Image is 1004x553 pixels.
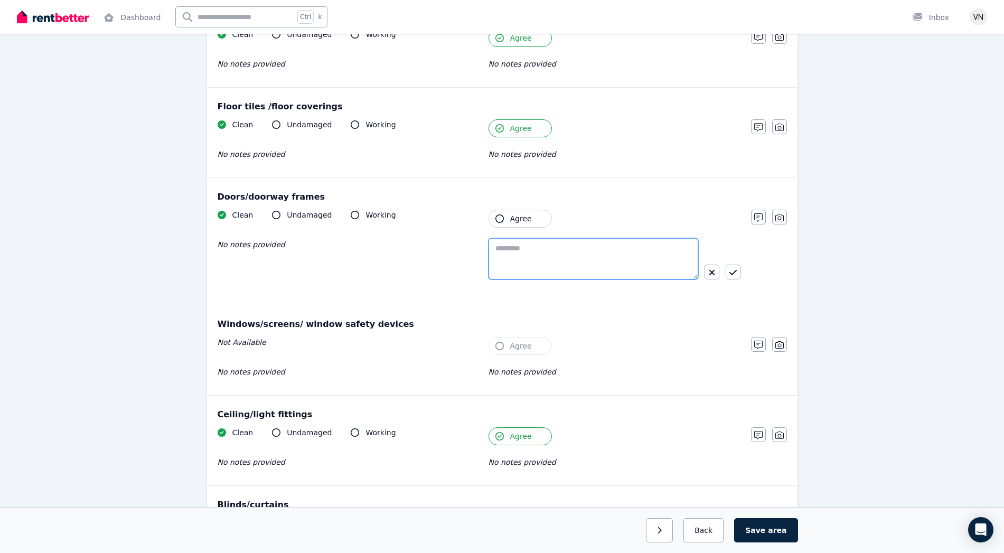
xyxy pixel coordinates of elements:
span: Agree [510,123,532,134]
div: Windows/screens/ window safety devices [218,318,787,331]
span: No notes provided [218,458,285,466]
img: Vishnu Krishnankutty Nair [970,8,987,25]
span: Working [365,29,396,40]
span: Agree [510,431,532,442]
span: No notes provided [489,458,556,466]
span: No notes provided [489,368,556,376]
span: Agree [510,213,532,224]
button: Agree [489,29,552,47]
span: Agree [510,341,532,351]
span: Agree [510,33,532,43]
span: Working [365,427,396,438]
span: Not Available [218,337,266,348]
span: Clean [232,210,254,220]
span: No notes provided [218,240,285,249]
button: Agree [489,337,552,355]
button: Back [683,518,724,542]
span: Clean [232,29,254,40]
span: Clean [232,427,254,438]
span: No notes provided [489,60,556,68]
div: Floor tiles /floor coverings [218,100,787,113]
span: Undamaged [287,119,332,130]
button: Agree [489,427,552,445]
span: No notes provided [218,368,285,376]
span: Undamaged [287,210,332,220]
div: Inbox [912,12,949,23]
span: k [318,13,322,21]
button: Save area [734,518,797,542]
img: RentBetter [17,9,89,25]
span: Working [365,210,396,220]
span: Undamaged [287,29,332,40]
span: No notes provided [218,150,285,158]
span: Clean [232,119,254,130]
span: Working [365,119,396,130]
span: Ctrl [297,10,314,24]
span: area [768,525,786,536]
div: Ceiling/light fittings [218,408,787,421]
span: No notes provided [489,150,556,158]
div: Doors/doorway frames [218,191,787,203]
button: Agree [489,119,552,137]
button: Agree [489,210,552,228]
div: Blinds/curtains [218,499,787,511]
span: No notes provided [218,60,285,68]
div: Open Intercom Messenger [968,517,993,542]
span: Undamaged [287,427,332,438]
